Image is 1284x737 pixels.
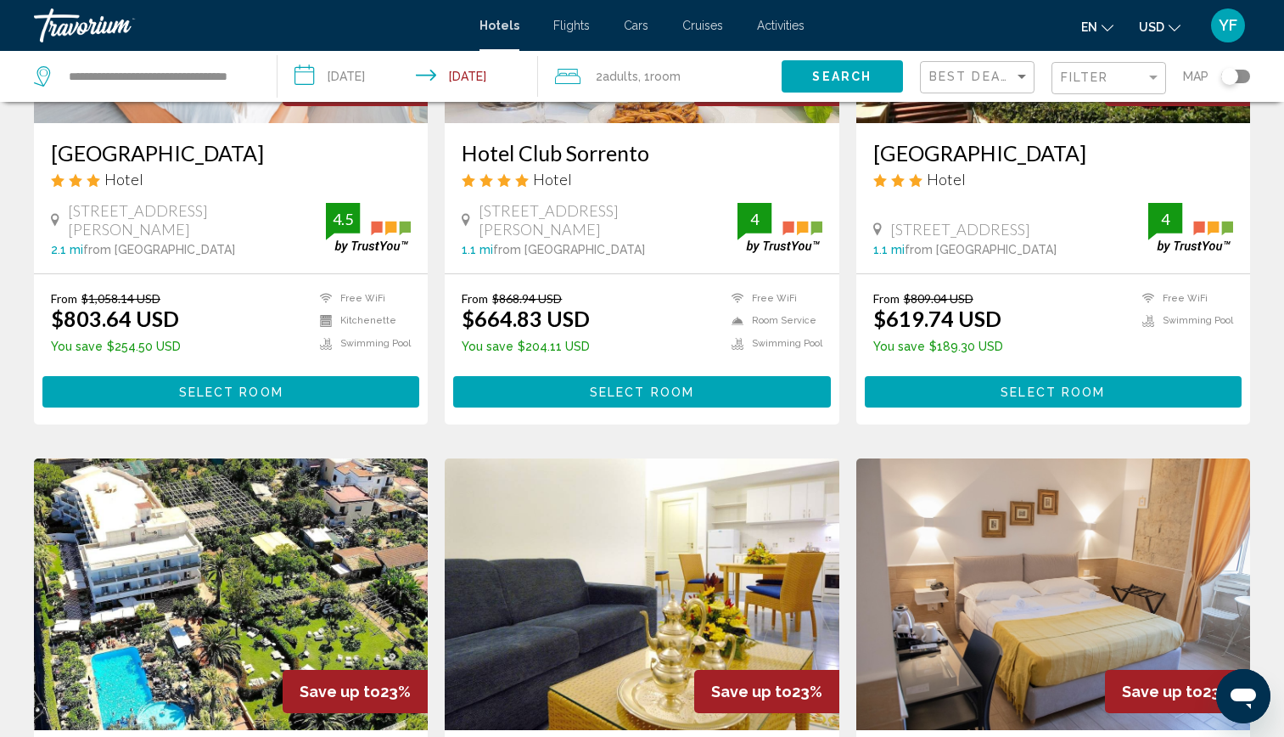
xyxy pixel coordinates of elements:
a: [GEOGRAPHIC_DATA] [873,140,1233,166]
img: Hotel image [445,459,838,730]
span: [STREET_ADDRESS][PERSON_NAME] [479,201,737,239]
span: USD [1139,20,1164,34]
img: Hotel image [34,459,428,730]
span: Adults [603,70,638,83]
div: 3 star Hotel [51,170,411,188]
span: Map [1183,65,1208,88]
div: 23% [694,670,839,713]
li: Swimming Pool [723,336,822,351]
span: Save up to [300,683,380,700]
span: You save [873,340,925,353]
a: Hotel Club Sorrento [462,140,821,166]
p: $254.50 USD [51,340,181,353]
div: 23% [283,670,428,713]
span: 1.1 mi [462,243,493,256]
a: Select Room [865,380,1242,399]
span: en [1081,20,1097,34]
p: $189.30 USD [873,340,1003,353]
li: Free WiFi [723,291,822,306]
del: $1,058.14 USD [81,291,160,306]
div: 4 star Hotel [462,170,821,188]
div: 4.5 [326,209,360,229]
img: trustyou-badge.svg [326,203,411,253]
del: $809.04 USD [904,291,973,306]
span: Select Room [1001,385,1105,399]
li: Room Service [723,314,822,329]
div: 4 [1148,209,1182,229]
span: Filter [1061,70,1109,84]
button: Change currency [1139,14,1180,39]
span: 2.1 mi [51,243,83,256]
button: User Menu [1206,8,1250,43]
button: Search [782,60,903,92]
li: Swimming Pool [311,336,411,351]
ins: $803.64 USD [51,306,179,331]
span: Hotel [104,170,143,188]
li: Free WiFi [311,291,411,306]
span: From [462,291,488,306]
button: Travelers: 2 adults, 0 children [538,51,782,102]
span: YF [1219,17,1237,34]
span: Save up to [1122,683,1203,700]
span: , 1 [638,65,681,88]
span: from [GEOGRAPHIC_DATA] [905,243,1057,256]
a: [GEOGRAPHIC_DATA] [51,140,411,166]
button: Check-in date: Sep 1, 2025 Check-out date: Sep 5, 2025 [278,51,538,102]
span: Save up to [711,683,792,700]
ins: $664.83 USD [462,306,590,331]
button: Change language [1081,14,1113,39]
ins: $619.74 USD [873,306,1001,331]
mat-select: Sort by [929,70,1029,85]
a: Flights [553,19,590,32]
span: 1.1 mi [873,243,905,256]
li: Free WiFi [1134,291,1233,306]
li: Kitchenette [311,314,411,329]
div: 4 [737,209,771,229]
span: From [873,291,900,306]
span: [STREET_ADDRESS] [890,220,1030,239]
span: You save [462,340,513,353]
img: Hotel image [856,459,1250,730]
a: Select Room [453,380,830,399]
a: Hotels [479,19,519,32]
div: 3 star Hotel [873,170,1233,188]
span: Select Room [179,385,283,399]
iframe: Button to launch messaging window [1216,669,1270,723]
span: from [GEOGRAPHIC_DATA] [83,243,235,256]
span: From [51,291,77,306]
span: Search [812,70,872,84]
div: 23% [1105,670,1250,713]
li: Swimming Pool [1134,314,1233,329]
button: Select Room [42,376,419,408]
span: Best Deals [929,70,1018,83]
button: Filter [1051,61,1166,96]
span: from [GEOGRAPHIC_DATA] [493,243,645,256]
p: $204.11 USD [462,340,590,353]
span: Hotel [533,170,572,188]
a: Travorium [34,8,463,42]
span: 2 [596,65,638,88]
a: Cruises [682,19,723,32]
a: Cars [624,19,648,32]
button: Select Room [453,376,830,408]
span: [STREET_ADDRESS][PERSON_NAME] [68,201,326,239]
a: Select Room [42,380,419,399]
img: trustyou-badge.svg [737,203,822,253]
span: Select Room [590,385,694,399]
a: Activities [757,19,805,32]
span: Room [650,70,681,83]
del: $868.94 USD [492,291,562,306]
button: Select Room [865,376,1242,408]
img: trustyou-badge.svg [1148,203,1233,253]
